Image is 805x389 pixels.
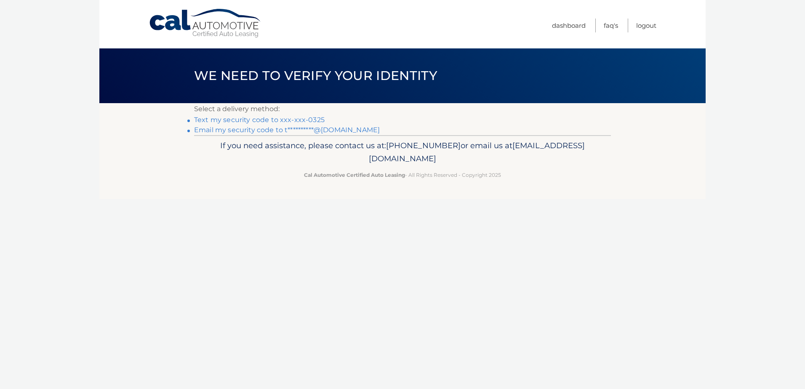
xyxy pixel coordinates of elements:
p: Select a delivery method: [194,103,611,115]
a: Email my security code to t**********@[DOMAIN_NAME] [194,126,380,134]
a: Dashboard [552,19,586,32]
a: FAQ's [604,19,618,32]
p: - All Rights Reserved - Copyright 2025 [200,171,605,179]
a: Text my security code to xxx-xxx-0325 [194,116,325,124]
a: Cal Automotive [149,8,262,38]
a: Logout [636,19,656,32]
span: We need to verify your identity [194,68,437,83]
strong: Cal Automotive Certified Auto Leasing [304,172,405,178]
span: [PHONE_NUMBER] [386,141,461,150]
p: If you need assistance, please contact us at: or email us at [200,139,605,166]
